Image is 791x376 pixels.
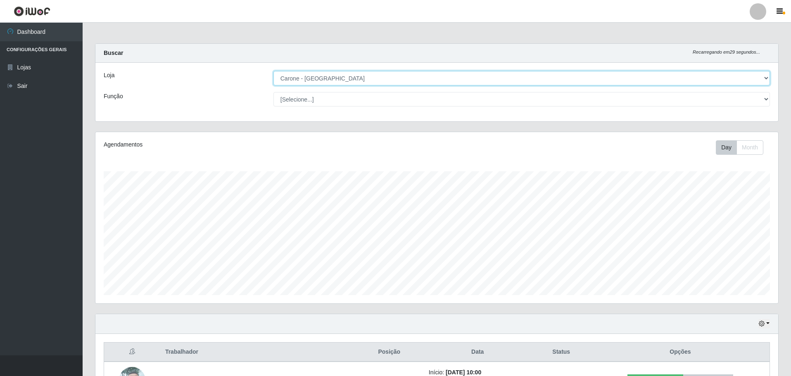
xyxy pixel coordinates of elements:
label: Função [104,92,123,101]
div: First group [716,140,763,155]
th: Opções [591,343,770,362]
div: Toolbar with button groups [716,140,770,155]
th: Trabalhador [160,343,355,362]
button: Month [736,140,763,155]
label: Loja [104,71,114,80]
i: Recarregando em 29 segundos... [693,50,760,54]
th: Posição [355,343,424,362]
button: Day [716,140,737,155]
th: Status [532,343,591,362]
strong: Buscar [104,50,123,56]
img: CoreUI Logo [14,6,50,17]
div: Agendamentos [104,140,374,149]
time: [DATE] 10:00 [446,369,481,376]
th: Data [424,343,532,362]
